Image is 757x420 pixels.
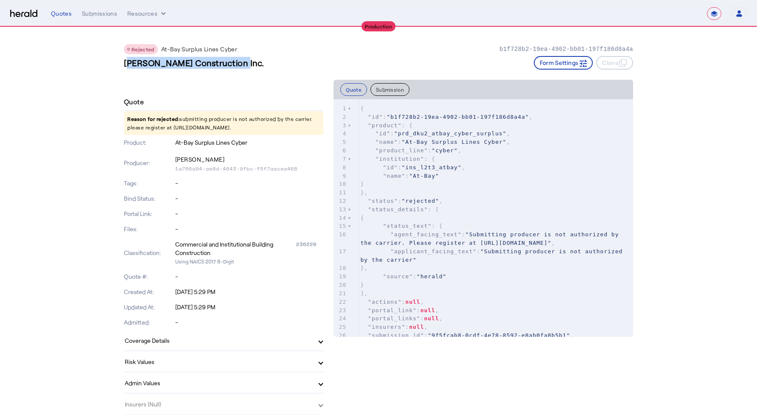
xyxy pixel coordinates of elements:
[175,288,324,296] p: [DATE] 5:29 PM
[124,351,323,372] mat-expansion-panel-header: Risk Values
[360,215,364,221] span: {
[334,146,348,155] div: 6
[51,9,72,18] div: Quotes
[334,222,348,230] div: 15
[360,181,364,187] span: }
[360,130,510,137] span: : ,
[360,147,461,154] span: : ,
[82,9,117,18] div: Submissions
[340,83,367,96] button: Quote
[360,332,574,339] span: : ,
[390,231,462,238] span: "agent_facing_text"
[124,138,174,147] p: Product:
[334,121,348,130] div: 3
[596,56,633,70] button: Clone
[124,249,174,257] p: Classification:
[390,248,477,255] span: "applicant_facing_text"
[175,257,324,266] p: Using NAICS 2017 6-Digit
[360,307,439,314] span: : ,
[334,264,348,272] div: 18
[368,332,424,339] span: "submission_id"
[334,129,348,138] div: 4
[175,272,324,281] p: -
[405,299,420,305] span: null
[334,281,348,289] div: 20
[124,111,323,135] p: submitting producer is not authorized by the carrier. please register at [URL][DOMAIN_NAME].
[334,197,348,205] div: 12
[409,324,424,330] span: null
[360,105,364,112] span: {
[402,198,439,204] span: "rejected"
[368,198,398,204] span: "status"
[124,330,323,350] mat-expansion-panel-header: Coverage Details
[368,315,421,322] span: "portal_links"
[368,307,417,314] span: "portal_link"
[132,46,154,52] span: Rejected
[368,324,405,330] span: "insurers"
[175,194,324,203] p: -
[124,97,144,107] h4: Quote
[421,307,435,314] span: null
[360,189,368,196] span: },
[124,159,174,167] p: Producer:
[334,163,348,172] div: 8
[124,194,174,203] p: Bind Status:
[334,306,348,315] div: 23
[499,45,633,53] p: b1f728b2-19ea-4902-bb01-197f186d8a4a
[124,372,323,393] mat-expansion-panel-header: Admin Values
[402,139,507,145] span: "At-Bay Surplus Lines Cyber"
[334,155,348,163] div: 7
[175,154,324,165] p: [PERSON_NAME]
[360,173,439,179] span: :
[362,21,395,31] div: Production
[127,116,179,122] span: Reason for rejected:
[127,9,168,18] button: Resources dropdown menu
[368,299,401,305] span: "actions"
[360,248,626,263] span: :
[360,139,510,145] span: : ,
[402,164,462,171] span: "ins_l2t3_atbay"
[383,173,405,179] span: "name"
[376,156,424,162] span: "institution"
[360,223,443,229] span: : {
[360,324,428,330] span: : ,
[124,318,174,327] p: Admitted:
[383,223,432,229] span: "status_text"
[360,122,413,129] span: : {
[161,45,237,53] p: At-Bay Surplus Lines Cyber
[376,139,398,145] span: "name"
[360,248,626,263] span: "Submitting producer is not authorized by the carrier"
[124,303,174,311] p: Updated At:
[175,179,324,188] p: -
[334,298,348,306] div: 22
[383,273,413,280] span: "source"
[368,122,401,129] span: "product"
[432,147,458,154] span: "cyber"
[360,156,435,162] span: : {
[334,247,348,256] div: 17
[360,231,622,246] span: : ,
[124,288,174,296] p: Created At:
[175,210,324,218] p: -
[368,206,428,213] span: "status_details"
[334,323,348,331] div: 25
[370,83,409,96] button: Submission
[296,240,323,257] div: 236220
[175,303,324,311] p: [DATE] 5:29 PM
[125,357,312,366] mat-panel-title: Risk Values
[360,315,443,322] span: : ,
[360,273,446,280] span: :
[124,210,174,218] p: Portal Link:
[383,164,398,171] span: "id"
[360,299,424,305] span: : ,
[360,231,622,246] span: "Submitting producer is not authorized by the carrier. Please register at [URL][DOMAIN_NAME]"
[360,206,439,213] span: : [
[424,315,439,322] span: null
[124,179,174,188] p: Tags:
[124,225,174,233] p: Files:
[175,240,295,257] div: Commercial and Institutional Building Construction
[334,230,348,239] div: 16
[125,336,312,345] mat-panel-title: Coverage Details
[175,225,324,233] p: -
[175,318,324,327] p: -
